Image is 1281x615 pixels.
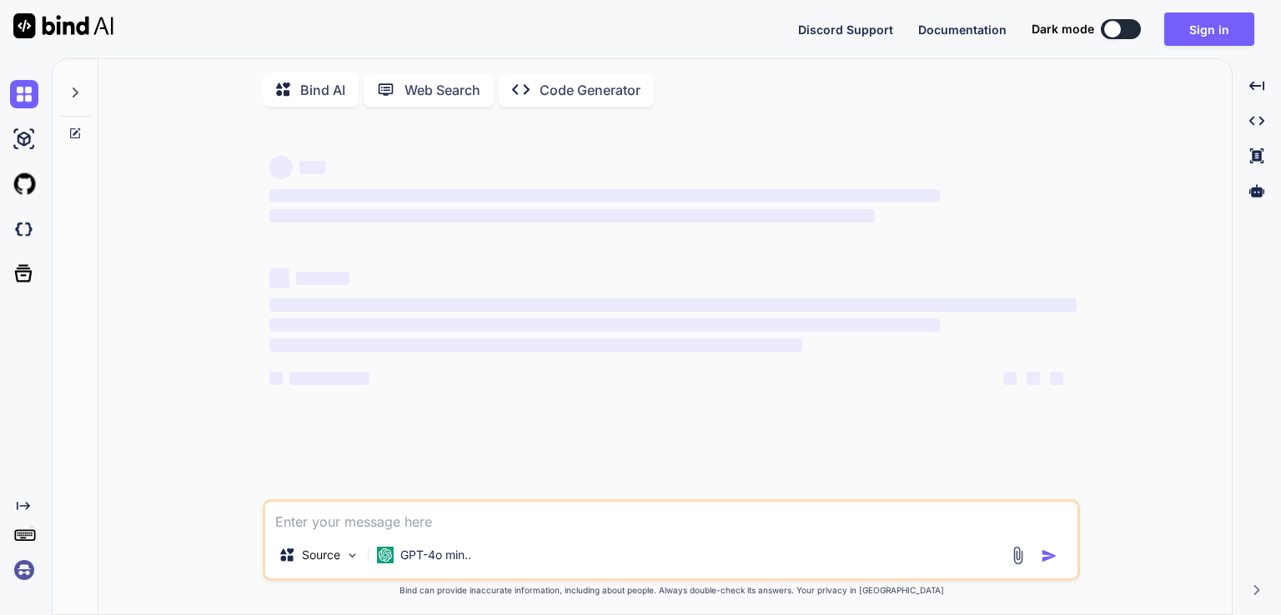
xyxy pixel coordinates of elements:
span: ‌ [269,318,939,332]
button: Discord Support [798,21,893,38]
img: GPT-4o mini [377,547,394,563]
p: Source [302,547,340,563]
span: ‌ [1050,372,1063,385]
button: Documentation [918,21,1007,38]
span: ‌ [299,161,326,174]
span: ‌ [269,372,283,385]
span: ‌ [269,156,293,179]
img: signin [10,556,38,584]
img: chat [10,80,38,108]
span: Documentation [918,22,1007,37]
img: icon [1041,547,1057,564]
p: Bind can provide inaccurate information, including about people. Always double-check its answers.... [263,584,1080,597]
img: attachment [1008,546,1027,565]
span: ‌ [269,189,939,202]
img: ai-studio [10,125,38,153]
span: ‌ [269,209,875,222]
button: Sign in [1164,12,1254,46]
span: Discord Support [798,22,893,37]
p: GPT-4o min.. [400,547,471,563]
p: Bind AI [300,80,345,100]
p: Web Search [404,80,480,100]
img: Bind AI [13,13,113,38]
img: Pick Models [345,548,359,562]
span: ‌ [269,268,289,288]
span: ‌ [269,338,802,352]
img: darkCloudIdeIcon [10,215,38,243]
span: ‌ [296,272,349,285]
span: ‌ [289,372,369,385]
span: ‌ [269,298,1077,312]
span: ‌ [1027,372,1040,385]
p: Code Generator [540,80,640,100]
span: ‌ [1003,372,1017,385]
span: Dark mode [1032,21,1094,37]
img: githubLight [10,170,38,198]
